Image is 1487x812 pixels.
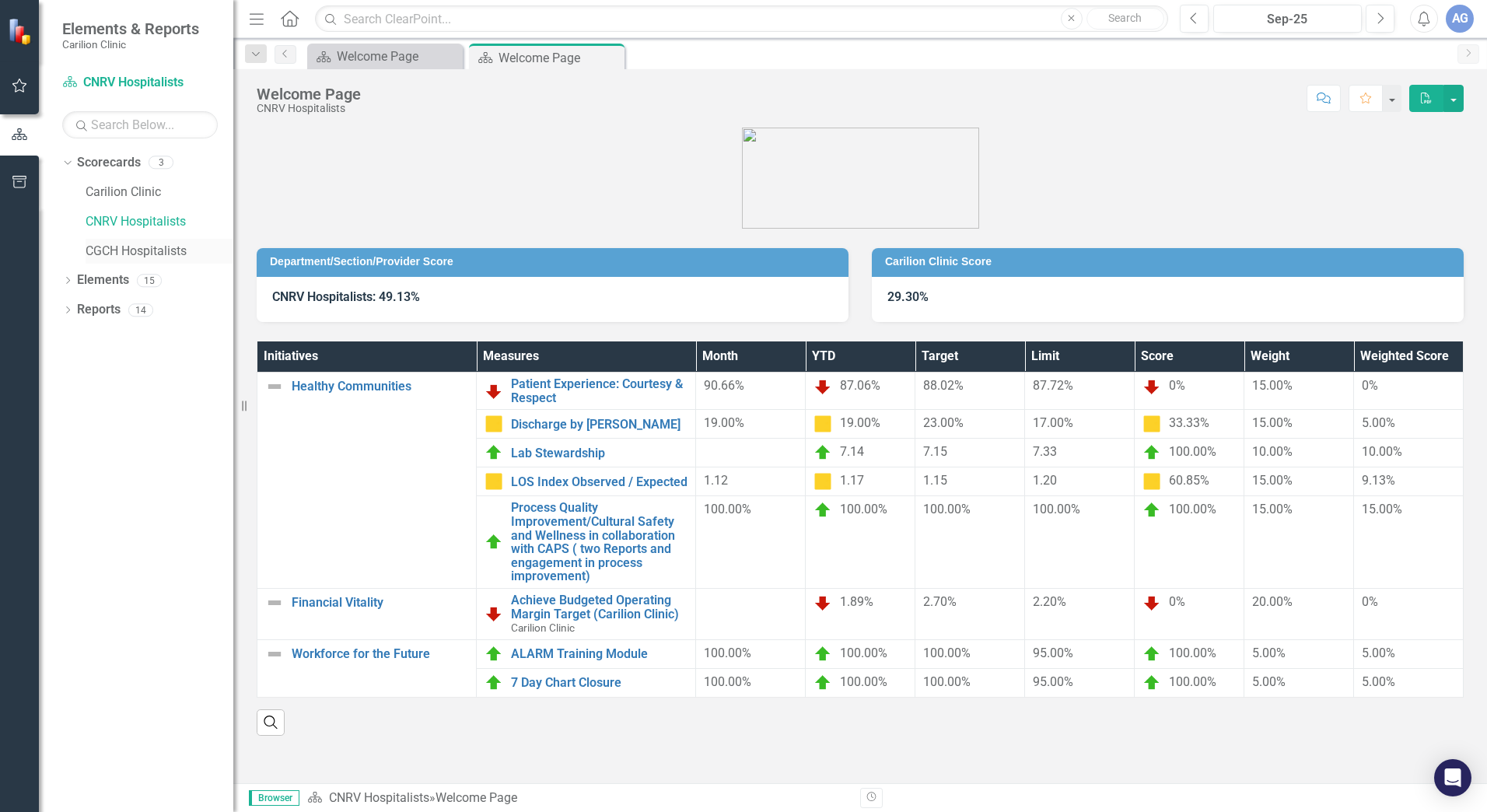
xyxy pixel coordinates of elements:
span: 100.00% [704,502,751,516]
a: Patient Experience: Courtesy & Respect [511,377,688,404]
strong: CNRV Hospitalists: 49.13% [272,289,420,304]
span: 33.33% [1169,416,1209,431]
span: 87.06% [840,378,880,393]
span: 90.66% [704,378,744,393]
a: Financial Vitality [292,596,468,610]
span: 87.72% [1033,378,1073,393]
img: Caution [485,472,503,491]
img: Below Plan [813,377,832,396]
button: Search [1086,8,1164,30]
div: Sep-25 [1219,10,1356,29]
button: Sep-25 [1213,5,1362,33]
a: LOS Index Observed / Expected [511,475,688,489]
span: 15.00% [1252,473,1293,488]
img: On Target [1142,645,1161,663]
span: 19.00% [704,415,744,430]
a: Elements [77,271,129,289]
img: On Target [485,674,503,692]
a: CNRV Hospitalists [329,790,429,805]
span: Browser [249,790,299,806]
a: CGCH Hospitalists [86,243,233,261]
div: Open Intercom Messenger [1434,759,1471,796]
span: 23.00% [923,415,964,430]
strong: 29.30% [887,289,929,304]
a: Scorecards [77,154,141,172]
span: 95.00% [1033,674,1073,689]
span: 100.00% [1169,502,1216,517]
span: 2.70% [923,594,957,609]
span: 15.00% [1362,502,1402,516]
span: 1.20 [1033,473,1057,488]
img: Below Plan [1142,593,1161,612]
a: CNRV Hospitalists [62,74,218,92]
img: On Target [1142,443,1161,462]
a: CNRV Hospitalists [86,213,233,231]
span: 0% [1169,378,1185,393]
small: Carilion Clinic [62,38,199,51]
div: 15 [137,274,162,287]
span: 19.00% [840,416,880,431]
a: Healthy Communities [292,380,468,394]
img: On Target [813,645,832,663]
span: 7.33 [1033,444,1057,459]
span: 2.20% [1033,594,1066,609]
img: Not Defined [265,593,284,612]
span: 15.00% [1252,415,1293,430]
img: Not Defined [265,377,284,396]
a: Reports [77,301,121,319]
span: 1.12 [704,473,728,488]
img: Caution [1142,415,1161,433]
span: 5.00% [1362,674,1395,689]
img: On Target [1142,674,1161,692]
img: On Target [813,501,832,520]
img: Caution [1142,472,1161,491]
span: 95.00% [1033,646,1073,660]
span: 60.85% [1169,474,1209,488]
span: 1.89% [840,594,873,609]
img: On Target [485,443,503,462]
a: Carilion Clinic [86,184,233,201]
img: On Target [485,533,503,551]
a: Achieve Budgeted Operating Margin Target (Carilion Clinic) [511,593,688,621]
span: 15.00% [1252,378,1293,393]
img: Caution [813,415,832,433]
span: 7.15 [923,444,947,459]
span: 17.00% [1033,415,1073,430]
img: Below Plan [813,593,832,612]
span: 0% [1362,594,1378,609]
img: On Target [1142,501,1161,520]
span: 7.14 [840,445,864,460]
input: Search ClearPoint... [315,5,1168,33]
span: 5.00% [1362,415,1395,430]
a: ALARM Training Module [511,647,688,661]
img: carilion%20clinic%20logo%202.0.png [742,128,979,229]
span: Search [1108,12,1142,24]
div: » [307,789,848,807]
span: 100.00% [840,502,887,517]
span: 100.00% [923,646,971,660]
span: 100.00% [704,646,751,660]
span: 20.00% [1252,594,1293,609]
div: Welcome Page [499,48,621,68]
div: Welcome Page [337,47,459,66]
span: 10.00% [1362,444,1402,459]
img: On Target [813,443,832,462]
div: 14 [128,303,153,317]
img: ClearPoint Strategy [8,18,35,45]
a: 7 Day Chart Closure [511,676,688,690]
div: 3 [149,156,173,170]
span: 100.00% [1169,646,1216,660]
span: 100.00% [840,646,887,660]
span: 0% [1169,594,1185,609]
button: AG [1446,5,1474,33]
div: CNRV Hospitalists [257,103,361,114]
a: Welcome Page [311,47,459,66]
img: Below Plan [1142,377,1161,396]
span: 15.00% [1252,502,1293,516]
span: 100.00% [923,502,971,516]
h3: Carilion Clinic Score [885,256,1456,268]
span: 100.00% [1169,674,1216,689]
a: Workforce for the Future [292,647,468,661]
input: Search Below... [62,111,218,138]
